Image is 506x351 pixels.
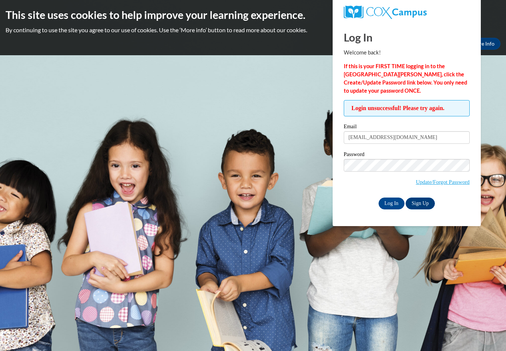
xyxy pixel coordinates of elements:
[344,49,470,57] p: Welcome back!
[344,152,470,159] label: Password
[416,179,470,185] a: Update/Forgot Password
[344,63,467,94] strong: If this is your FIRST TIME logging in to the [GEOGRAPHIC_DATA][PERSON_NAME], click the Create/Upd...
[344,124,470,131] label: Email
[6,7,500,22] h2: This site uses cookies to help improve your learning experience.
[344,6,470,19] a: COX Campus
[6,26,500,34] p: By continuing to use the site you agree to our use of cookies. Use the ‘More info’ button to read...
[406,198,435,209] a: Sign Up
[344,30,470,45] h1: Log In
[476,321,500,345] iframe: Button to launch messaging window
[344,100,470,116] span: Login unsuccessful! Please try again.
[344,6,427,19] img: COX Campus
[466,38,500,50] a: More Info
[379,198,405,209] input: Log In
